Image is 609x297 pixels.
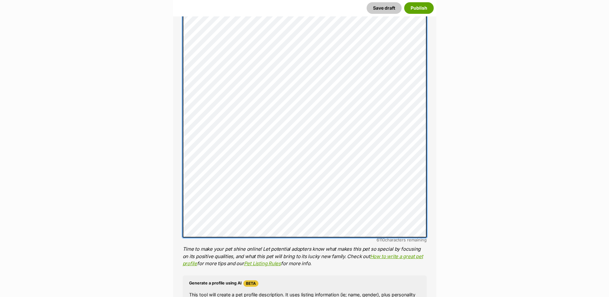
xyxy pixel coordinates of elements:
[244,260,281,266] a: Pet Listing Rules
[377,237,385,242] span: 6110
[189,280,420,287] h4: Generate a profile using AI
[367,2,402,14] button: Save draft
[243,280,258,287] span: Beta
[404,2,434,14] button: Publish
[183,246,427,267] p: Time to make your pet shine online! Let potential adopters know what makes this pet so special by...
[183,253,423,267] a: How to write a great pet profile
[183,238,427,242] div: characters remaining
